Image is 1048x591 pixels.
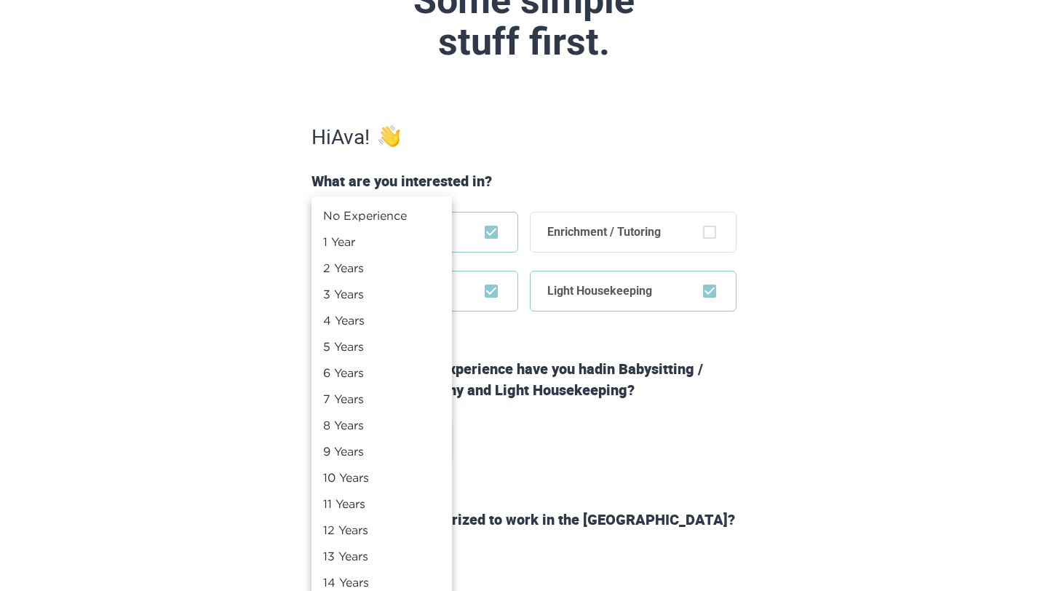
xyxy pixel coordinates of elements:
[311,333,452,360] li: 5 Years
[311,360,452,386] li: 6 Years
[311,281,452,307] li: 3 Years
[311,543,452,569] li: 13 Years
[311,464,452,491] li: 10 Years
[311,255,452,281] li: 2 Years
[311,491,452,517] li: 11 Years
[311,202,452,229] li: No Experience
[311,438,452,464] li: 9 Years
[311,386,452,412] li: 7 Years
[311,229,452,255] li: 1 Year
[311,517,452,543] li: 12 Years
[311,307,452,333] li: 4 Years
[311,412,452,438] li: 8 Years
